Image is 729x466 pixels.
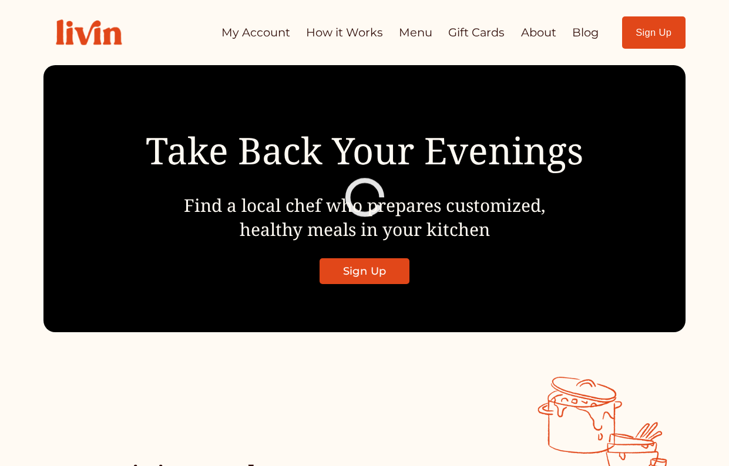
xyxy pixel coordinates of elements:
a: Blog [572,21,599,44]
a: About [521,21,556,44]
a: Sign Up [622,16,686,49]
span: Find a local chef who prepares customized, healthy meals in your kitchen [184,193,545,241]
span: Take Back Your Evenings [146,125,583,175]
a: My Account [221,21,290,44]
img: Livin [43,7,134,58]
a: Sign Up [320,258,409,285]
a: Menu [399,21,432,44]
a: How it Works [306,21,383,44]
a: Gift Cards [448,21,505,44]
